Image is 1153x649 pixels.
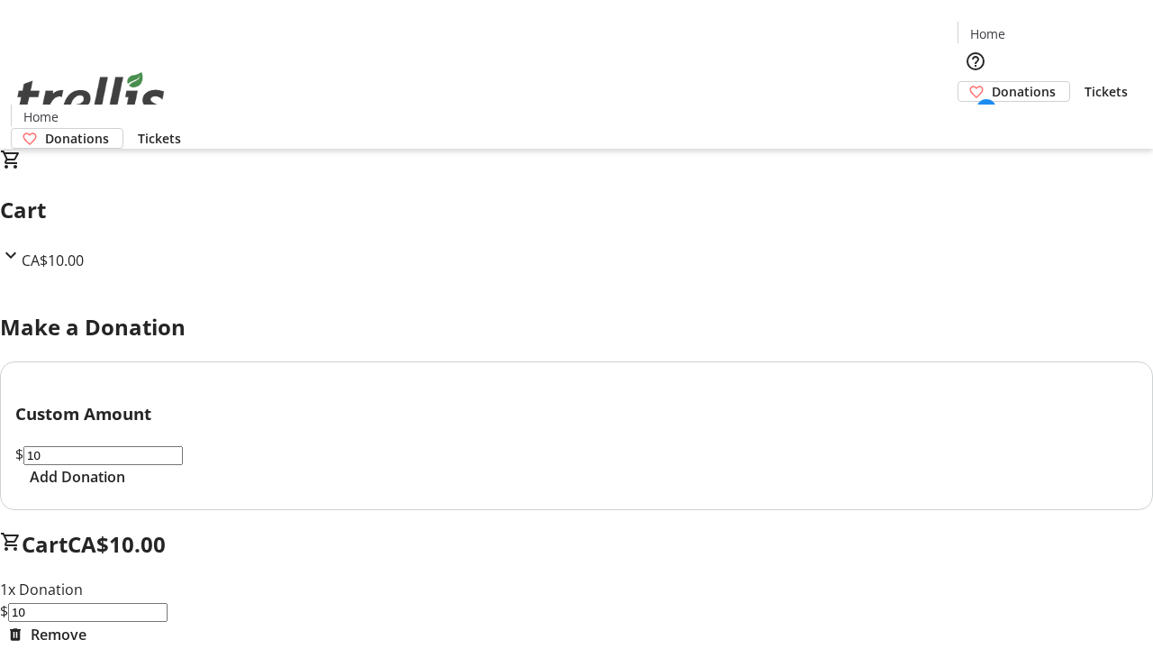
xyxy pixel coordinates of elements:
button: Cart [958,102,994,138]
span: Home [970,24,1005,43]
input: Donation Amount [23,446,183,465]
button: Add Donation [15,466,140,488]
input: Donation Amount [8,603,168,622]
span: CA$10.00 [68,529,166,559]
span: Tickets [1085,82,1128,101]
button: Help [958,43,994,79]
a: Donations [958,81,1070,102]
span: CA$10.00 [22,251,84,270]
a: Tickets [1070,82,1142,101]
span: Donations [992,82,1056,101]
span: Remove [31,624,86,645]
h3: Custom Amount [15,401,1138,426]
span: Donations [45,129,109,148]
a: Home [12,107,69,126]
span: Tickets [138,129,181,148]
a: Home [958,24,1016,43]
a: Donations [11,128,123,149]
img: Orient E2E Organization FhsNP1R4s6's Logo [11,52,171,142]
a: Tickets [123,129,195,148]
span: Add Donation [30,466,125,488]
span: Home [23,107,59,126]
span: $ [15,444,23,464]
